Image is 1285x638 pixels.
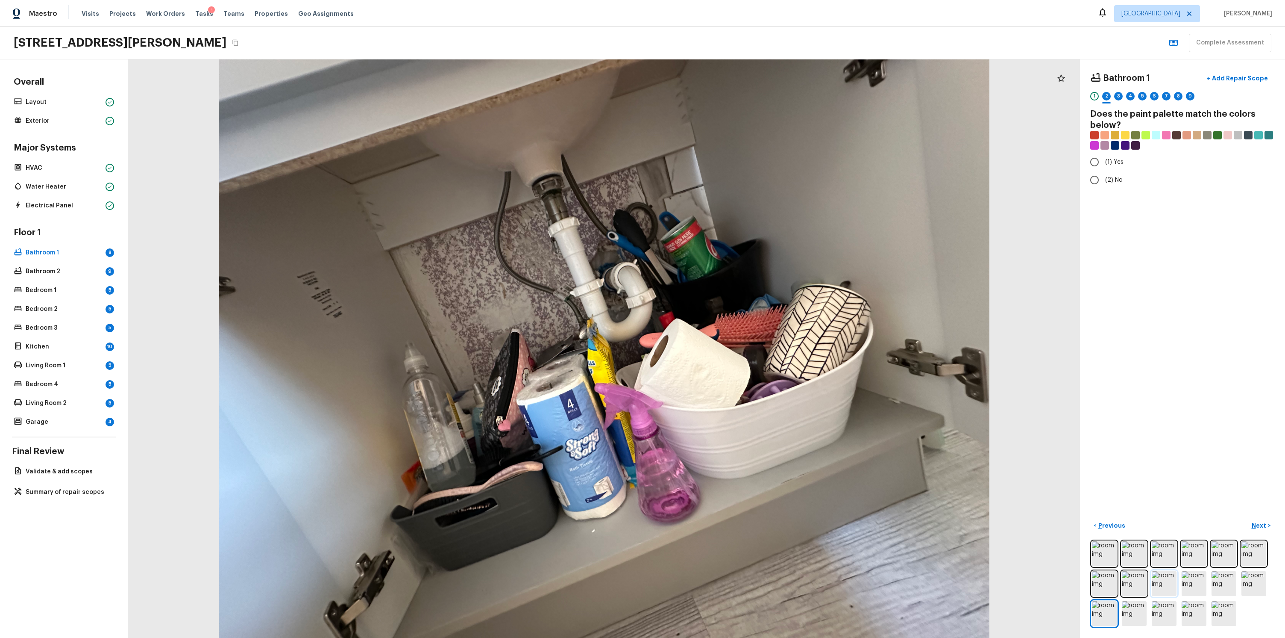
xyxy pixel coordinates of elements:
button: <Previous [1090,519,1129,533]
img: room img [1152,571,1176,596]
span: Properties [255,9,288,18]
h4: Overall [12,77,116,89]
p: Kitchen [26,343,102,351]
p: HVAC [26,164,102,172]
span: (1) Yes [1105,158,1124,166]
img: room img [1122,601,1147,626]
h4: Final Review [12,446,116,457]
span: Maestro [29,9,57,18]
button: Copy Address [230,37,241,48]
p: Summary of repair scopes [26,488,111,496]
h4: Does the paint palette match the colors below? [1090,109,1275,131]
p: Water Heater [26,183,102,191]
img: room img [1092,571,1117,596]
span: [PERSON_NAME] [1220,9,1272,18]
span: (2) No [1105,176,1123,184]
span: Work Orders [146,9,185,18]
p: Validate & add scopes [26,467,111,476]
div: 6 [1150,92,1159,100]
span: Projects [109,9,136,18]
p: Bedroom 3 [26,324,102,332]
div: 5 [106,399,114,408]
p: Garage [26,418,102,426]
span: Geo Assignments [298,9,354,18]
div: 4 [1126,92,1135,100]
div: 5 [106,324,114,332]
p: Layout [26,98,102,106]
img: room img [1212,571,1236,596]
div: 5 [106,305,114,313]
img: room img [1212,601,1236,626]
p: Bathroom 1 [26,248,102,257]
div: 8 [1174,92,1182,100]
div: 1 [1090,92,1099,100]
img: room img [1182,571,1206,596]
h4: Major Systems [12,142,116,155]
div: 5 [106,286,114,295]
h4: Bathroom 1 [1103,73,1150,84]
img: room img [1122,571,1147,596]
p: Add Repair Scope [1210,74,1268,83]
img: room img [1092,601,1117,626]
p: Next [1252,521,1268,530]
p: Bedroom 2 [26,305,102,313]
img: room img [1212,541,1236,566]
p: Bedroom 1 [26,286,102,295]
button: Next> [1247,519,1275,533]
p: Previous [1097,521,1125,530]
div: 4 [106,418,114,426]
div: 1 [208,6,215,15]
h2: [STREET_ADDRESS][PERSON_NAME] [14,35,226,50]
img: room img [1241,541,1266,566]
span: Tasks [195,11,213,17]
p: Bedroom 4 [26,380,102,389]
img: room img [1152,601,1176,626]
div: 5 [106,380,114,389]
div: 8 [106,248,114,257]
div: 2 [1102,92,1111,100]
button: +Add Repair Scope [1200,70,1275,87]
p: Exterior [26,117,102,125]
div: 10 [106,343,114,351]
p: Living Room 2 [26,399,102,408]
img: room img [1122,541,1147,566]
img: room img [1182,541,1206,566]
div: 5 [1138,92,1147,100]
div: 5 [106,361,114,370]
div: 9 [106,267,114,276]
div: 9 [1186,92,1194,100]
div: 7 [1162,92,1171,100]
p: Electrical Panel [26,201,102,210]
p: Living Room 1 [26,361,102,370]
img: room img [1182,601,1206,626]
h4: Floor 1 [12,227,116,240]
span: Teams [223,9,244,18]
img: room img [1092,541,1117,566]
div: 3 [1114,92,1123,100]
span: [GEOGRAPHIC_DATA] [1121,9,1180,18]
span: Visits [82,9,99,18]
img: room img [1152,541,1176,566]
p: Bathroom 2 [26,267,102,276]
img: room img [1241,571,1266,596]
